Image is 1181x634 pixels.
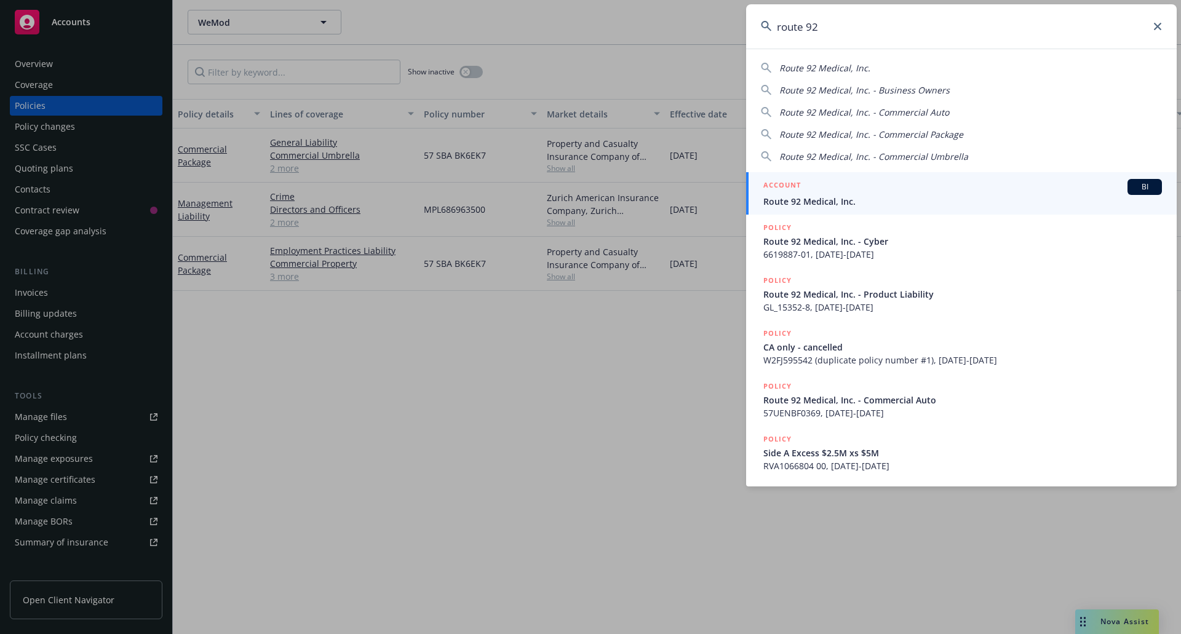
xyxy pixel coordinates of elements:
[763,301,1162,314] span: GL_15352-8, [DATE]-[DATE]
[763,274,792,287] h5: POLICY
[746,215,1177,267] a: POLICYRoute 92 Medical, Inc. - Cyber6619887-01, [DATE]-[DATE]
[763,221,792,234] h5: POLICY
[763,394,1162,406] span: Route 92 Medical, Inc. - Commercial Auto
[779,106,949,118] span: Route 92 Medical, Inc. - Commercial Auto
[779,62,870,74] span: Route 92 Medical, Inc.
[746,373,1177,426] a: POLICYRoute 92 Medical, Inc. - Commercial Auto57UENBF0369, [DATE]-[DATE]
[763,195,1162,208] span: Route 92 Medical, Inc.
[779,129,963,140] span: Route 92 Medical, Inc. - Commercial Package
[763,354,1162,367] span: W2FJ595542 (duplicate policy number #1), [DATE]-[DATE]
[763,459,1162,472] span: RVA1066804 00, [DATE]-[DATE]
[763,327,792,339] h5: POLICY
[746,172,1177,215] a: ACCOUNTBIRoute 92 Medical, Inc.
[746,426,1177,479] a: POLICYSide A Excess $2.5M xs $5MRVA1066804 00, [DATE]-[DATE]
[763,235,1162,248] span: Route 92 Medical, Inc. - Cyber
[763,446,1162,459] span: Side A Excess $2.5M xs $5M
[746,4,1177,49] input: Search...
[763,248,1162,261] span: 6619887-01, [DATE]-[DATE]
[763,406,1162,419] span: 57UENBF0369, [DATE]-[DATE]
[1132,181,1157,192] span: BI
[763,288,1162,301] span: Route 92 Medical, Inc. - Product Liability
[763,341,1162,354] span: CA only - cancelled
[763,433,792,445] h5: POLICY
[746,267,1177,320] a: POLICYRoute 92 Medical, Inc. - Product LiabilityGL_15352-8, [DATE]-[DATE]
[763,179,801,194] h5: ACCOUNT
[763,380,792,392] h5: POLICY
[779,84,950,96] span: Route 92 Medical, Inc. - Business Owners
[746,320,1177,373] a: POLICYCA only - cancelledW2FJ595542 (duplicate policy number #1), [DATE]-[DATE]
[779,151,968,162] span: Route 92 Medical, Inc. - Commercial Umbrella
